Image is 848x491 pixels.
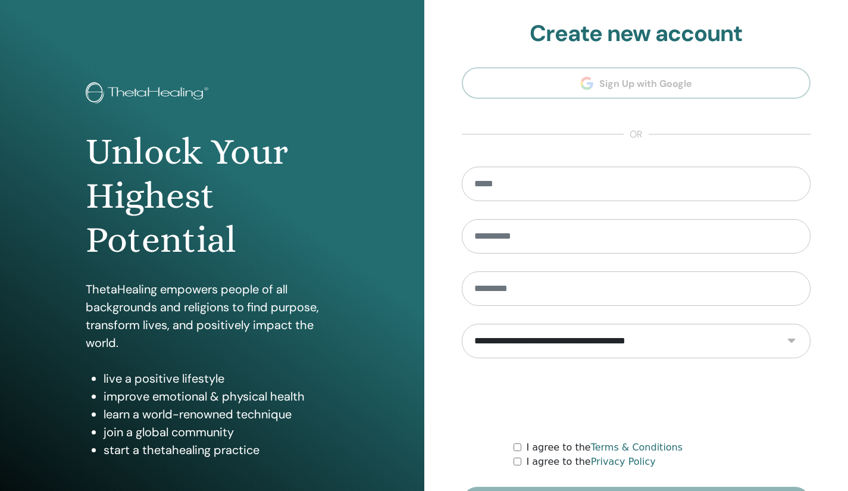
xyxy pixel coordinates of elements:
[526,455,655,469] label: I agree to the
[624,127,649,142] span: or
[104,370,339,387] li: live a positive lifestyle
[462,20,811,48] h2: Create new account
[591,456,656,467] a: Privacy Policy
[104,387,339,405] li: improve emotional & physical health
[86,130,339,262] h1: Unlock Your Highest Potential
[104,423,339,441] li: join a global community
[86,280,339,352] p: ThetaHealing empowers people of all backgrounds and religions to find purpose, transform lives, a...
[526,440,683,455] label: I agree to the
[591,442,683,453] a: Terms & Conditions
[104,405,339,423] li: learn a world-renowned technique
[104,441,339,459] li: start a thetahealing practice
[546,376,727,423] iframe: reCAPTCHA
